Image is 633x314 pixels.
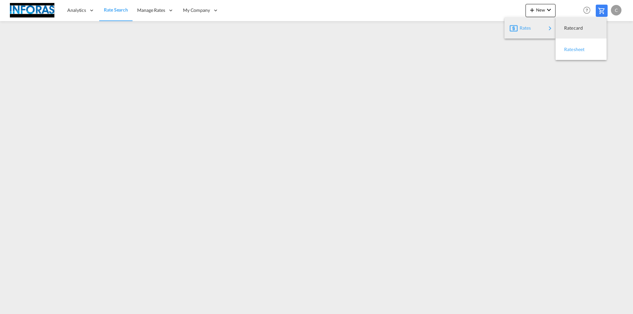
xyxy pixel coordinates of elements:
span: Ratecard [564,21,571,35]
md-icon: icon-chevron-right [546,24,554,32]
div: Ratecard [561,20,601,36]
div: Ratesheet [561,41,601,58]
span: Rates [520,21,527,35]
span: Ratesheet [564,43,571,56]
